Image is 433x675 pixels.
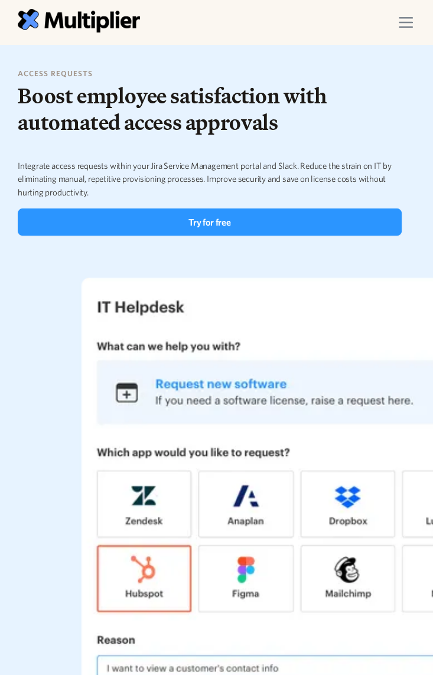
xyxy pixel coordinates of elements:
h6: access requests [18,68,402,80]
p: Integrate access requests within your Jira Service Management portal and Slack. Reduce the strain... [18,159,402,200]
h1: Boost employee satisfaction with automated access approvals [18,83,402,136]
div: menu [389,6,422,39]
a: Try for free [18,208,402,236]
